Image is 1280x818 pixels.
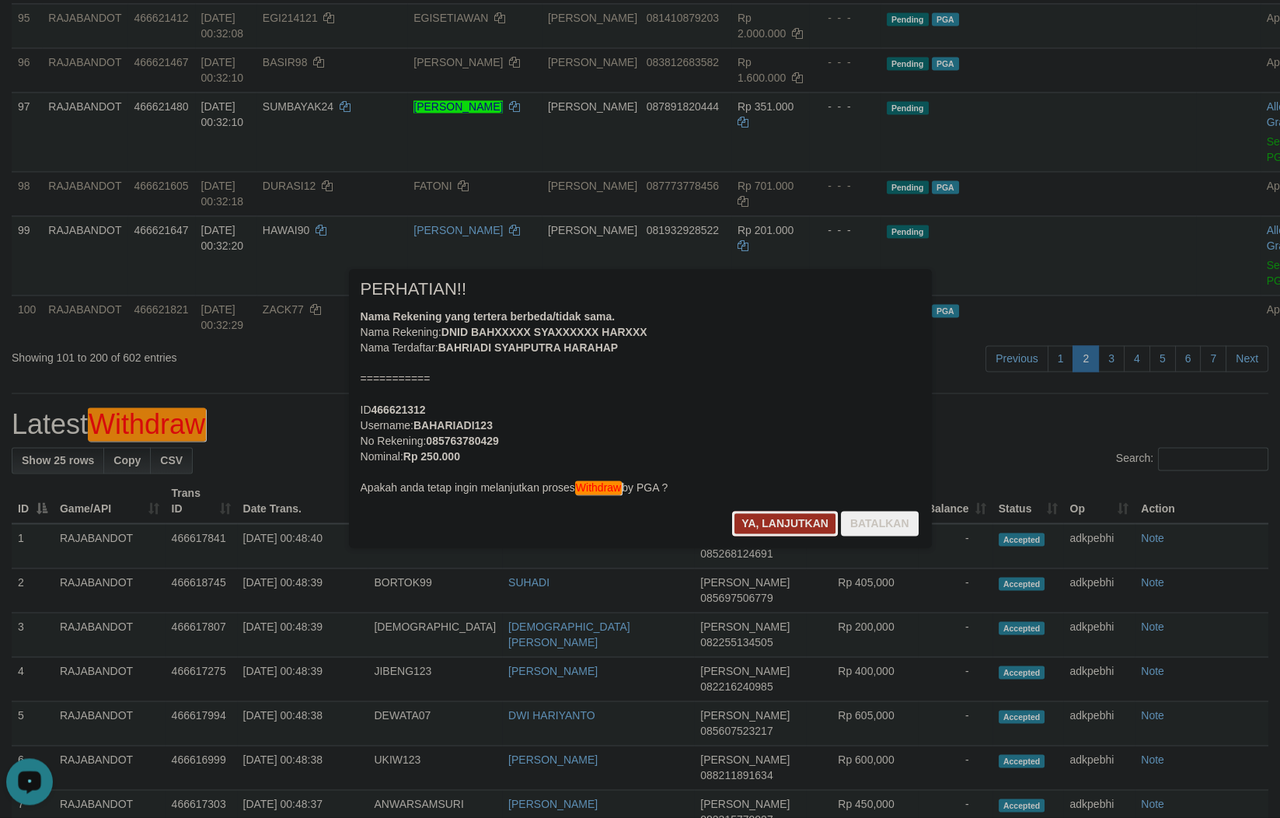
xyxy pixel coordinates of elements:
b: 466621312 [371,404,426,417]
button: Batalkan [841,512,919,537]
span: PERHATIAN!! [361,282,467,298]
b: 085763780429 [426,435,498,448]
button: Ya, lanjutkan [732,512,838,537]
button: Open LiveChat chat widget [6,6,53,53]
b: BAHRIADI SYAHPUTRA HARAHAP [438,342,619,355]
b: Nama Rekening yang tertera berbeda/tidak sama. [361,311,616,323]
b: BAHARIADI123 [413,420,493,432]
b: DNID BAHXXXXX SYAXXXXXX HARXXX [441,327,647,339]
b: Rp 250.000 [403,451,460,463]
div: Nama Rekening: Nama Terdaftar: =========== ID Username: No Rekening: Nominal: Apakah anda tetap i... [361,309,920,496]
em: Withdraw [575,481,622,495]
